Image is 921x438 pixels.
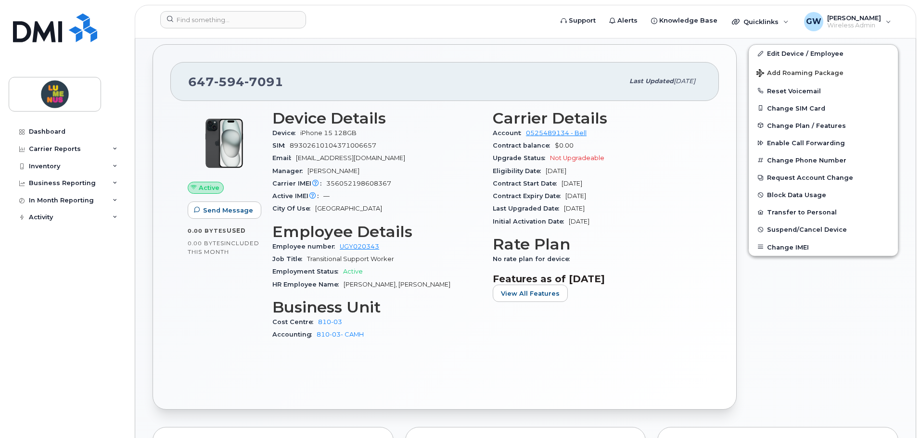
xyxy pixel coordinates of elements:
[340,243,379,250] a: UGY020343
[725,12,795,31] div: Quicklinks
[749,203,898,221] button: Transfer to Personal
[493,167,546,175] span: Eligibility Date
[546,167,566,175] span: [DATE]
[569,218,589,225] span: [DATE]
[188,75,283,89] span: 647
[272,223,481,240] h3: Employee Details
[272,192,323,200] span: Active IMEI
[160,11,306,28] input: Find something...
[501,289,560,298] span: View All Features
[214,75,244,89] span: 594
[272,154,296,162] span: Email
[749,100,898,117] button: Change SIM Card
[749,238,898,256] button: Change IMEI
[272,243,340,250] span: Employee number
[550,154,604,162] span: Not Upgradeable
[749,82,898,100] button: Reset Voicemail
[749,151,898,169] button: Change Phone Number
[749,134,898,151] button: Enable Call Forwarding
[493,154,550,162] span: Upgrade Status
[195,114,253,172] img: iPhone_15_Black.png
[244,75,283,89] span: 7091
[323,192,330,200] span: —
[272,299,481,316] h3: Business Unit
[307,255,394,263] span: Transitional Support Worker
[296,154,405,162] span: [EMAIL_ADDRESS][DOMAIN_NAME]
[674,77,695,85] span: [DATE]
[743,18,779,25] span: Quicklinks
[564,205,585,212] span: [DATE]
[806,16,821,27] span: GW
[493,236,702,253] h3: Rate Plan
[827,22,881,29] span: Wireless Admin
[272,205,315,212] span: City Of Use
[767,226,847,233] span: Suspend/Cancel Device
[199,183,219,192] span: Active
[307,167,359,175] span: [PERSON_NAME]
[493,180,562,187] span: Contract Start Date
[272,281,344,288] span: HR Employee Name
[749,186,898,203] button: Block Data Usage
[827,14,881,22] span: [PERSON_NAME]
[272,110,481,127] h3: Device Details
[617,16,638,25] span: Alerts
[767,139,845,147] span: Enable Call Forwarding
[493,205,564,212] span: Last Upgraded Date
[272,318,318,325] span: Cost Centre
[749,169,898,186] button: Request Account Change
[493,110,702,127] h3: Carrier Details
[272,268,343,275] span: Employment Status
[493,129,526,137] span: Account
[315,205,382,212] span: [GEOGRAPHIC_DATA]
[767,122,846,129] span: Change Plan / Features
[749,117,898,134] button: Change Plan / Features
[493,255,575,263] span: No rate plan for device
[188,240,224,247] span: 0.00 Bytes
[659,16,717,25] span: Knowledge Base
[272,331,317,338] span: Accounting
[644,11,724,30] a: Knowledge Base
[272,142,290,149] span: SIM
[526,129,587,137] a: 0525489134 - Bell
[317,331,364,338] a: 810-03- CAMH
[318,318,342,325] a: 810-03
[749,63,898,82] button: Add Roaming Package
[493,192,565,200] span: Contract Expiry Date
[272,255,307,263] span: Job Title
[188,227,227,234] span: 0.00 Bytes
[188,201,261,219] button: Send Message
[300,129,357,137] span: iPhone 15 128GB
[203,206,253,215] span: Send Message
[493,142,555,149] span: Contract balance
[562,180,582,187] span: [DATE]
[555,142,574,149] span: $0.00
[272,180,326,187] span: Carrier IMEI
[227,227,246,234] span: used
[344,281,450,288] span: [PERSON_NAME], [PERSON_NAME]
[272,167,307,175] span: Manager
[797,12,898,31] div: Gilbert Wan
[188,239,259,255] span: included this month
[493,285,568,302] button: View All Features
[569,16,596,25] span: Support
[290,142,376,149] span: 89302610104371006657
[565,192,586,200] span: [DATE]
[629,77,674,85] span: Last updated
[554,11,602,30] a: Support
[602,11,644,30] a: Alerts
[343,268,363,275] span: Active
[493,218,569,225] span: Initial Activation Date
[749,221,898,238] button: Suspend/Cancel Device
[272,129,300,137] span: Device
[326,180,391,187] span: 356052198608367
[749,45,898,62] a: Edit Device / Employee
[756,69,844,78] span: Add Roaming Package
[493,273,702,285] h3: Features as of [DATE]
